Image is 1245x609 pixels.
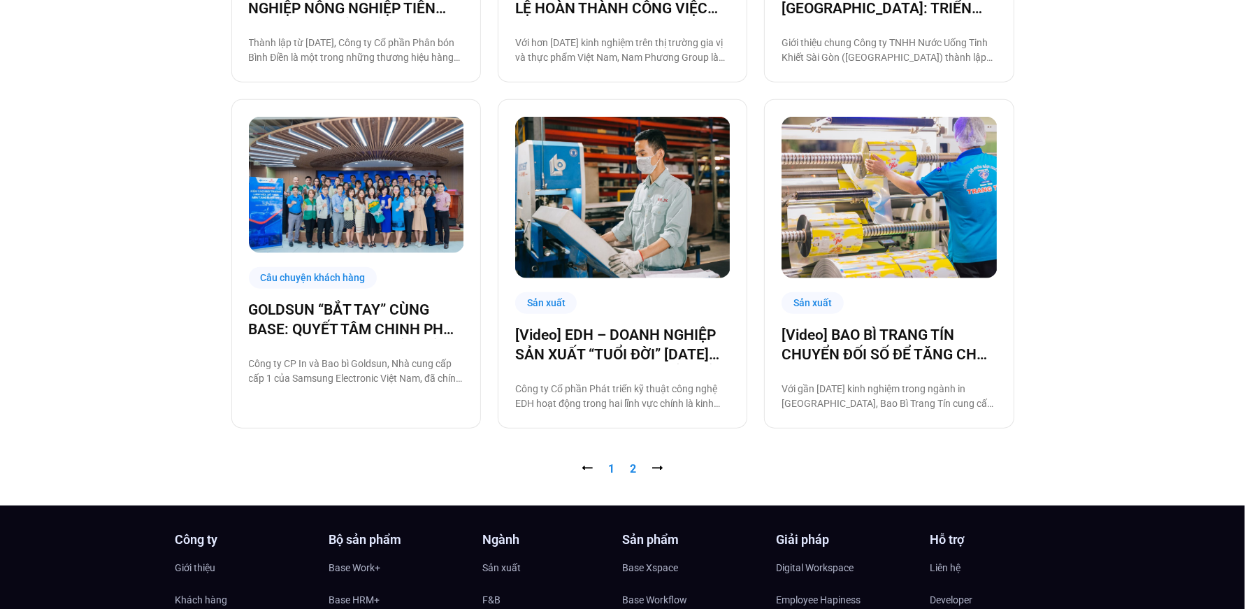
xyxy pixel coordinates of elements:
a: Giới thiệu [175,557,315,578]
p: Thành lập từ [DATE], Công ty Cổ phần Phân bón Bình Điền là một trong những thương hiệu hàng đầu c... [249,36,463,65]
p: Với gần [DATE] kinh nghiệm trong ngành in [GEOGRAPHIC_DATA], Bao Bì Trang Tín cung cấp tất cả các... [782,382,996,411]
span: Liên hệ [930,557,961,578]
a: Sản xuất [483,557,623,578]
p: Công ty CP In và Bao bì Goldsun, Nhà cung cấp cấp 1 của Samsung Electronic Việt Nam, đã chính thứ... [249,357,463,386]
h4: Công ty [175,533,315,546]
img: Số hóa các quy trình làm việc cùng Base.vn là một bước trung gian cực kỳ quan trọng để Goldsun xâ... [249,117,464,253]
a: 2 [631,462,637,475]
a: GOLDSUN “BẮT TAY” CÙNG BASE: QUYẾT TÂM CHINH PHỤC CHẶNG ĐƯỜNG CHUYỂN ĐỔI SỐ TOÀN DIỆN [249,300,463,339]
span: ⭠ [582,462,593,475]
span: Giới thiệu [175,557,216,578]
h4: Giải pháp [777,533,916,546]
h4: Bộ sản phẩm [329,533,469,546]
a: ⭢ [652,462,663,475]
span: Sản xuất [483,557,521,578]
a: Base Work+ [329,557,469,578]
a: Doanh-nghiep-san-xua-edh-chuyen-doi-so-cung-base [515,117,730,278]
span: 1 [609,462,615,475]
p: Giới thiệu chung Công ty TNHH Nước Uống Tinh Khiết Sài Gòn ([GEOGRAPHIC_DATA]) thành lập [DATE] b... [782,36,996,65]
a: Digital Workspace [777,557,916,578]
p: Công ty Cổ phần Phát triển kỹ thuật công nghệ EDH hoạt động trong hai lĩnh vực chính là kinh doan... [515,382,730,411]
img: Doanh-nghiep-san-xua-edh-chuyen-doi-so-cung-base [515,117,731,278]
a: Liên hệ [930,557,1070,578]
div: Sản xuất [782,292,844,314]
div: Câu chuyện khách hàng [249,267,377,289]
span: Base Xspace [623,557,679,578]
p: Với hơn [DATE] kinh nghiệm trên thị trường gia vị và thực phẩm Việt Nam, Nam Phương Group là đơn ... [515,36,730,65]
span: Base Work+ [329,557,381,578]
div: Sản xuất [515,292,577,314]
nav: Pagination [231,461,1014,478]
a: [Video] BAO BÌ TRANG TÍN CHUYỂN ĐỐI SỐ ĐỂ TĂNG CHẤT LƯỢNG, GIẢM CHI PHÍ [782,325,996,364]
a: [Video] EDH – DOANH NGHIỆP SẢN XUẤT “TUỔI ĐỜI” [DATE] VÀ CÂU CHUYỆN CHUYỂN ĐỔI SỐ CÙNG [DOMAIN_NAME] [515,325,730,364]
span: Digital Workspace [777,557,854,578]
a: Base Xspace [623,557,763,578]
h4: Sản phẩm [623,533,763,546]
h4: Ngành [483,533,623,546]
h4: Hỗ trợ [930,533,1070,546]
